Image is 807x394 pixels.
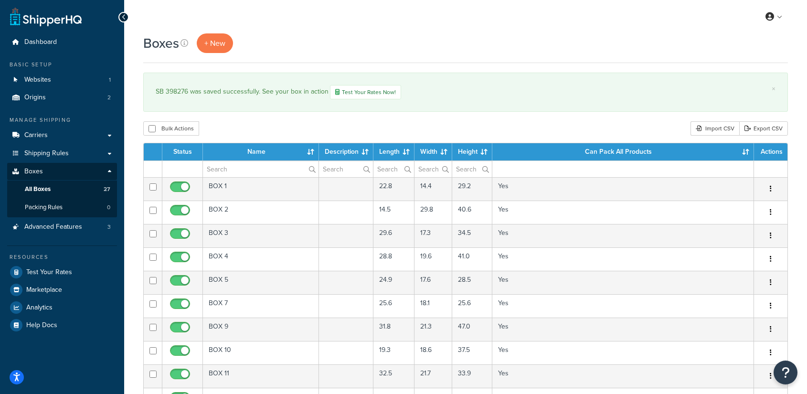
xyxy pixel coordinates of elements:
td: 21.3 [414,318,452,341]
input: Search [319,161,373,177]
span: 2 [107,94,111,102]
td: 37.5 [452,341,492,364]
li: All Boxes [7,181,117,198]
a: Packing Rules 0 [7,199,117,216]
input: Search [203,161,319,177]
a: Origins 2 [7,89,117,106]
input: Search [414,161,452,177]
td: 29.8 [414,201,452,224]
td: Yes [492,271,754,294]
th: Width : activate to sort column ascending [414,143,452,160]
td: Yes [492,201,754,224]
a: All Boxes 27 [7,181,117,198]
div: Resources [7,253,117,261]
td: BOX 5 [203,271,319,294]
span: Carriers [24,131,48,139]
a: Analytics [7,299,117,316]
td: 24.9 [373,271,414,294]
td: 17.3 [414,224,452,247]
th: Actions [754,143,787,160]
td: 19.3 [373,341,414,364]
a: Carriers [7,127,117,144]
span: Origins [24,94,46,102]
span: Help Docs [26,321,57,330]
td: 32.5 [373,364,414,388]
td: 40.6 [452,201,492,224]
th: Name : activate to sort column ascending [203,143,319,160]
td: Yes [492,341,754,364]
td: Yes [492,224,754,247]
span: Marketplace [26,286,62,294]
th: Status [162,143,203,160]
td: BOX 11 [203,364,319,388]
td: Yes [492,364,754,388]
span: Dashboard [24,38,57,46]
td: BOX 2 [203,201,319,224]
td: Yes [492,247,754,271]
li: Boxes [7,163,117,217]
button: Open Resource Center [774,361,797,384]
span: Analytics [26,304,53,312]
a: Advanced Features 3 [7,218,117,236]
td: Yes [492,294,754,318]
span: Shipping Rules [24,149,69,158]
li: Packing Rules [7,199,117,216]
a: Dashboard [7,33,117,51]
td: 34.5 [452,224,492,247]
td: 18.1 [414,294,452,318]
div: Manage Shipping [7,116,117,124]
td: 28.8 [373,247,414,271]
td: BOX 10 [203,341,319,364]
td: BOX 3 [203,224,319,247]
td: 19.6 [414,247,452,271]
a: Boxes [7,163,117,181]
span: 27 [104,185,110,193]
span: Packing Rules [25,203,63,212]
a: Marketplace [7,281,117,298]
td: Yes [492,177,754,201]
button: Bulk Actions [143,121,199,136]
td: 22.8 [373,177,414,201]
span: 1 [109,76,111,84]
li: Origins [7,89,117,106]
td: 29.2 [452,177,492,201]
a: Test Your Rates [7,264,117,281]
div: Basic Setup [7,61,117,69]
a: Export CSV [739,121,788,136]
td: 31.8 [373,318,414,341]
td: BOX 7 [203,294,319,318]
a: Test Your Rates Now! [330,85,401,99]
h1: Boxes [143,34,179,53]
a: Websites 1 [7,71,117,89]
a: Help Docs [7,317,117,334]
td: BOX 9 [203,318,319,341]
td: Yes [492,318,754,341]
td: BOX 1 [203,177,319,201]
span: + New [204,38,225,49]
td: 21.7 [414,364,452,388]
input: Search [452,161,492,177]
span: Boxes [24,168,43,176]
td: 29.6 [373,224,414,247]
li: Advanced Features [7,218,117,236]
td: 41.0 [452,247,492,271]
td: 14.4 [414,177,452,201]
th: Can Pack All Products : activate to sort column ascending [492,143,754,160]
input: Search [373,161,414,177]
span: Advanced Features [24,223,82,231]
a: Shipping Rules [7,145,117,162]
td: 18.6 [414,341,452,364]
span: Websites [24,76,51,84]
th: Height : activate to sort column ascending [452,143,492,160]
li: Websites [7,71,117,89]
div: SB 398276 was saved successfully. See your box in action [156,85,775,99]
td: BOX 4 [203,247,319,271]
a: × [772,85,775,93]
